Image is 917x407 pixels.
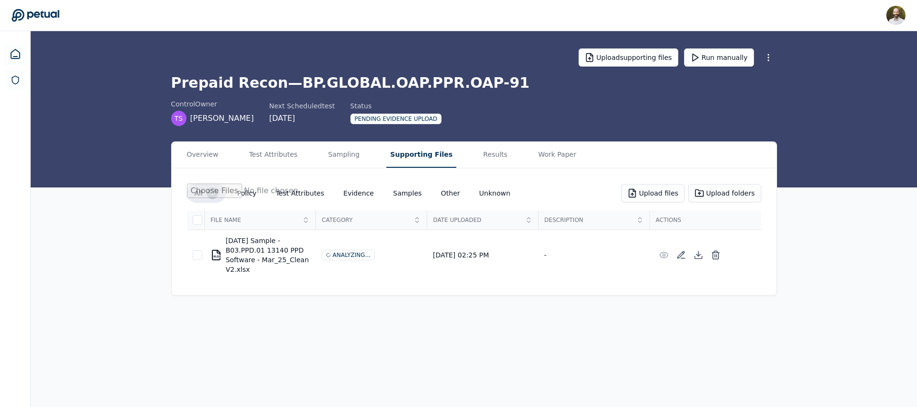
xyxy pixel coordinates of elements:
[213,255,221,258] div: XLSX
[230,185,264,202] button: Policy
[187,184,226,203] button: All1
[656,216,755,224] span: Actions
[760,49,777,66] button: More Options
[688,184,761,202] button: Upload folders
[707,246,724,264] button: Delete File
[427,230,538,280] td: [DATE] 02:25 PM
[5,70,26,91] a: SOC 1 Reports
[433,185,468,202] button: Other
[210,236,310,274] div: [DATE] Sample - B03.PPD.01 13140 PPD Software - Mar_25_Clean V2.xlsx
[545,216,633,224] span: Description
[171,99,254,109] div: control Owner
[386,142,456,168] button: Supporting Files
[472,185,518,202] button: Unknown
[684,48,754,67] button: Run manually
[673,246,690,264] button: Add/Edit Description
[538,230,650,280] td: -
[322,216,410,224] span: Category
[171,74,777,92] h1: Prepaid Recon — BP.GLOBAL.OAP.PPR.OAP-91
[336,185,382,202] button: Evidence
[269,113,335,124] div: [DATE]
[207,187,218,199] div: 1
[350,114,442,124] div: Pending Evidence Upload
[621,184,685,202] button: Upload files
[269,101,335,111] div: Next Scheduled test
[655,246,673,264] button: Preview File (hover for quick preview, click for full view)
[433,216,522,224] span: Date Uploaded
[210,216,299,224] span: File Name
[174,114,183,123] span: TS
[534,142,580,168] button: Work Paper
[325,142,364,168] button: Sampling
[886,6,905,25] img: David Coulombe
[245,142,301,168] button: Test Attributes
[579,48,678,67] button: Uploadsupporting files
[690,246,707,264] button: Download File
[4,43,27,66] a: Dashboard
[479,142,511,168] button: Results
[190,113,254,124] span: [PERSON_NAME]
[322,250,375,260] div: Analyzing...
[12,9,59,22] a: Go to Dashboard
[350,101,442,111] div: Status
[183,142,222,168] button: Overview
[385,185,429,202] button: Samples
[268,185,332,202] button: Test Attributes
